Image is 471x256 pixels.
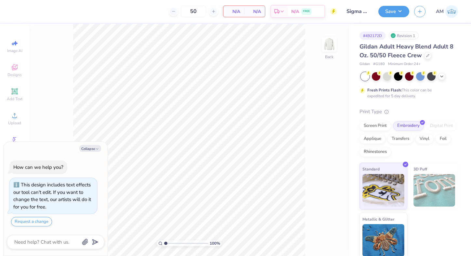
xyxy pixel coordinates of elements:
span: Designs [7,72,22,77]
img: Back [323,38,336,51]
div: How can we help you? [13,164,63,170]
button: Save [378,6,409,17]
div: This design includes text effects our tool can't edit. If you want to change the text, our artist... [13,182,91,210]
span: 3D Puff [413,166,427,172]
div: This color can be expedited for 5 day delivery. [367,87,447,99]
div: Foil [436,134,451,144]
a: AM [436,5,458,18]
span: Add Text [7,96,22,101]
div: Screen Print [360,121,391,131]
div: Revision 1 [389,32,419,40]
span: Upload [8,120,21,126]
div: Vinyl [415,134,434,144]
span: N/A [248,8,261,15]
div: # 492172D [360,32,386,40]
div: Back [325,54,334,60]
button: Request a change [11,217,52,226]
div: Transfers [387,134,413,144]
span: Minimum Order: 24 + [388,61,421,67]
span: # G180 [373,61,385,67]
span: N/A [291,8,299,15]
input: – – [181,6,206,17]
span: AM [436,8,444,15]
span: Image AI [7,48,22,53]
span: N/A [227,8,240,15]
span: Metallic & Glitter [362,216,395,222]
div: Digital Print [426,121,457,131]
span: FREE [303,9,310,14]
img: Ava Miller [445,5,458,18]
div: Embroidery [393,121,424,131]
span: Standard [362,166,380,172]
input: Untitled Design [342,5,373,18]
img: Standard [362,174,404,207]
img: 3D Puff [413,174,455,207]
span: Gildan Adult Heavy Blend Adult 8 Oz. 50/50 Fleece Crew [360,43,453,59]
div: Rhinestones [360,147,391,157]
strong: Fresh Prints Flash: [367,88,402,93]
span: Gildan [360,61,370,67]
button: Collapse [79,145,101,152]
span: 100 % [210,240,220,246]
div: Applique [360,134,386,144]
div: Print Type [360,108,458,115]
